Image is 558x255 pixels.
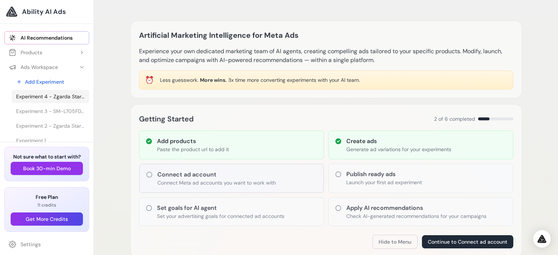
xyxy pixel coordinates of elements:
[11,202,83,208] p: 11 credits
[157,170,276,179] h3: Connect ad account
[9,63,58,71] div: Ads Workspace
[12,134,89,147] a: Experiment 1
[12,75,89,88] a: Add Experiment
[157,179,276,186] p: Connect Meta ad accounts you want to work with
[157,212,284,220] p: Set your advertising goals for connected ad accounts
[157,204,284,212] h3: Set goals for AI agent
[346,212,486,220] p: Check AI-generated recommendations for your campaigns
[22,7,66,17] span: Ability AI Ads
[12,119,89,132] a: Experiment 2 - Zgarda Starbloom Plus - 25cm
[157,146,229,153] p: Paste the product url to add it
[346,179,422,186] p: Launch your first ad experiment
[4,61,89,74] button: Ads Workspace
[16,122,85,130] span: Experiment 2 - Zgarda Starbloom Plus - 25cm
[16,108,85,115] span: Experiment 3 - SM-L705FDAAEUE Samsung Galaxy Watch Ultra 3.81 cm (1.5") AMOLED 47 mm Digital 480 ...
[139,47,513,65] p: Experience your own dedicated marketing team of AI agents, creating compelling ads tailored to yo...
[533,230,551,248] div: Open Intercom Messenger
[346,137,451,146] h3: Create ads
[6,6,88,18] a: Ability AI Ads
[4,31,89,44] a: AI Recommendations
[4,46,89,59] button: Products
[422,235,513,248] button: Continue to Connect ad account
[11,193,83,201] h3: Free Plan
[200,77,227,83] span: More wins.
[160,77,198,83] span: Less guesswork.
[16,137,46,144] span: Experiment 1
[4,238,89,251] a: Settings
[372,235,417,249] button: Hide to Menu
[12,105,89,118] a: Experiment 3 - SM-L705FDAAEUE Samsung Galaxy Watch Ultra 3.81 cm (1.5") AMOLED 47 mm Digital 480 ...
[9,49,42,56] div: Products
[346,204,486,212] h3: Apply AI recommendations
[11,212,83,226] button: Get More Credits
[139,29,299,41] h1: Artificial Marketing Intelligence for Meta Ads
[139,113,194,125] h2: Getting Started
[157,137,229,146] h3: Add products
[16,93,85,100] span: Experiment 4 - Zgarda Starbloom Plus - 25cm
[346,170,422,179] h3: Publish ready ads
[145,75,154,85] div: ⏰
[228,77,360,83] span: 3x time more converting experiments with your AI team.
[346,146,451,153] p: Generate ad variations for your experiments
[11,162,83,175] button: Book 30-min Demo
[12,90,89,103] a: Experiment 4 - Zgarda Starbloom Plus - 25cm
[434,115,475,123] span: 2 of 6 completed
[11,153,83,160] h3: Not sure what to start with?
